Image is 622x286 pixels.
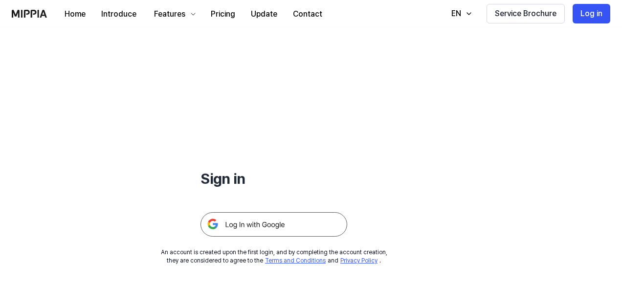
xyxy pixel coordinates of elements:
[12,10,47,18] img: logo
[200,168,347,189] h1: Sign in
[161,248,387,265] div: An account is created upon the first login, and by completing the account creation, they are cons...
[442,4,479,23] button: EN
[200,212,347,237] img: 구글 로그인 버튼
[265,257,326,264] a: Terms and Conditions
[573,4,610,23] button: Log in
[203,4,243,24] button: Pricing
[152,8,187,20] div: Features
[93,4,144,24] button: Introduce
[144,4,203,24] button: Features
[285,4,330,24] button: Contact
[57,4,93,24] button: Home
[243,0,285,27] a: Update
[340,257,378,264] a: Privacy Policy
[449,8,463,20] div: EN
[243,4,285,24] button: Update
[487,4,565,23] button: Service Brochure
